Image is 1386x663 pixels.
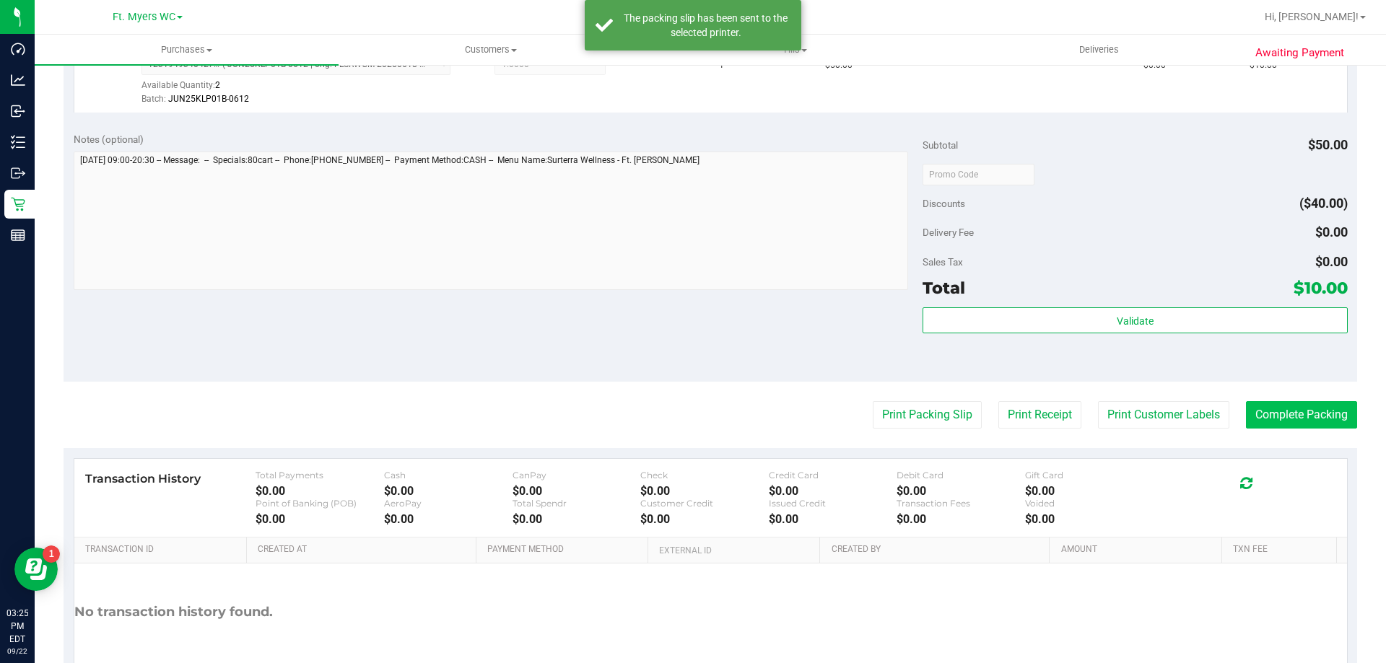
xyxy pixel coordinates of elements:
div: Voided [1025,498,1154,509]
div: Total Payments [256,470,384,480]
span: Total [923,278,965,298]
div: CanPay [513,470,641,480]
div: $0.00 [256,512,384,526]
inline-svg: Retail [11,197,25,211]
span: 2 [215,80,220,90]
div: Customer Credit [640,498,769,509]
span: Delivery Fee [923,227,974,238]
a: Payment Method [487,544,642,556]
span: $0.00 [1315,254,1348,269]
span: Subtotal [923,139,958,151]
div: $0.00 [769,484,897,498]
a: Transaction ID [85,544,241,556]
div: Point of Banking (POB) [256,498,384,509]
inline-svg: Outbound [11,166,25,180]
div: $0.00 [897,484,1025,498]
div: The packing slip has been sent to the selected printer. [621,11,790,40]
button: Print Customer Labels [1098,401,1229,429]
a: Txn Fee [1233,544,1330,556]
a: Amount [1061,544,1216,556]
div: Gift Card [1025,470,1154,480]
button: Complete Packing [1246,401,1357,429]
span: Hi, [PERSON_NAME]! [1265,11,1359,22]
inline-svg: Inbound [11,104,25,118]
a: Created At [258,544,470,556]
span: Discounts [923,190,965,216]
span: Awaiting Payment [1255,45,1344,61]
button: Validate [923,307,1347,333]
div: $0.00 [256,484,384,498]
span: Deliveries [1060,43,1138,56]
inline-svg: Inventory [11,135,25,149]
div: $0.00 [640,484,769,498]
div: $0.00 [769,512,897,526]
span: $0.00 [1315,224,1348,240]
div: $0.00 [1025,512,1154,526]
div: Credit Card [769,470,897,480]
a: Customers [339,35,642,65]
button: Print Packing Slip [873,401,982,429]
div: AeroPay [384,498,513,509]
button: Print Receipt [998,401,1081,429]
th: External ID [648,537,819,563]
div: $0.00 [513,484,641,498]
span: $10.00 [1294,278,1348,298]
iframe: Resource center [14,548,58,591]
a: Deliveries [947,35,1251,65]
span: JUN25KLP01B-0612 [168,94,249,104]
span: Notes (optional) [74,133,144,145]
span: Customers [339,43,642,56]
div: $0.00 [513,512,641,526]
div: $0.00 [897,512,1025,526]
p: 03:25 PM EDT [6,607,28,646]
span: Sales Tax [923,256,963,268]
inline-svg: Analytics [11,73,25,87]
div: $0.00 [1025,484,1154,498]
span: Ft. Myers WC [113,11,175,23]
div: Debit Card [897,470,1025,480]
div: $0.00 [384,512,513,526]
a: Created By [832,544,1044,556]
span: Validate [1117,315,1154,327]
span: Batch: [141,94,166,104]
inline-svg: Dashboard [11,42,25,56]
div: No transaction history found. [74,563,273,661]
iframe: Resource center unread badge [43,545,60,563]
inline-svg: Reports [11,228,25,242]
div: $0.00 [640,512,769,526]
div: Available Quantity: [141,75,466,103]
span: $50.00 [1308,137,1348,152]
div: $0.00 [384,484,513,498]
div: Total Spendr [513,498,641,509]
span: ($40.00) [1299,196,1348,211]
input: Promo Code [923,164,1034,185]
p: 09/22 [6,646,28,657]
div: Transaction Fees [897,498,1025,509]
a: Purchases [35,35,339,65]
span: Purchases [35,43,339,56]
div: Cash [384,470,513,480]
div: Issued Credit [769,498,897,509]
div: Check [640,470,769,480]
